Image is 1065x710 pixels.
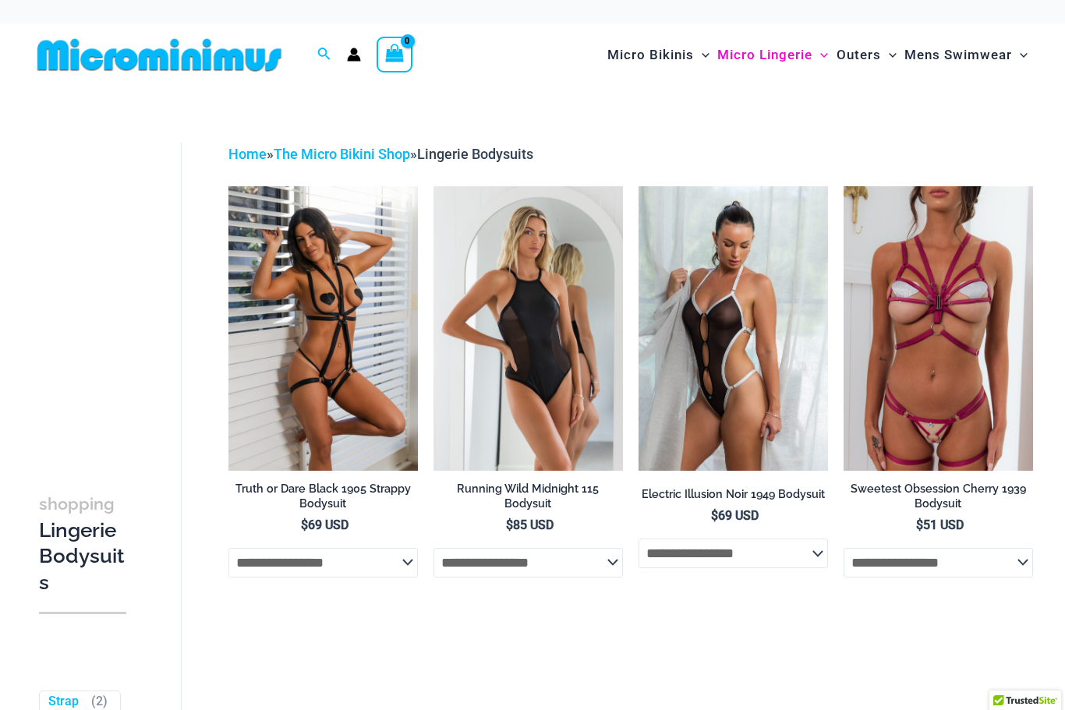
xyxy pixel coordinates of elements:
[694,35,709,75] span: Menu Toggle
[228,186,418,471] img: Truth or Dare Black 1905 Bodysuit 611 Micro 07
[711,508,759,523] bdi: 69 USD
[639,487,828,502] h2: Electric Illusion Noir 1949 Bodysuit
[433,186,623,471] img: Running Wild Midnight 115 Bodysuit 02
[317,45,331,65] a: Search icon link
[228,186,418,471] a: Truth or Dare Black 1905 Bodysuit 611 Micro 07Truth or Dare Black 1905 Bodysuit 611 Micro 05Truth...
[844,186,1033,471] img: Sweetest Obsession Cherry 1129 Bra 6119 Bottom 1939 Bodysuit 09
[39,130,179,442] iframe: TrustedSite Certified
[904,35,1012,75] span: Mens Swimwear
[601,29,1034,81] nav: Site Navigation
[31,37,288,72] img: MM SHOP LOGO FLAT
[603,31,713,79] a: Micro BikinisMenu ToggleMenu Toggle
[844,482,1033,510] h2: Sweetest Obsession Cherry 1939 Bodysuit
[837,35,881,75] span: Outers
[96,694,103,708] span: 2
[844,186,1033,471] a: Sweetest Obsession Cherry 1129 Bra 6119 Bottom 1939 Bodysuit 09Sweetest Obsession Cherry 1129 Bra...
[812,35,828,75] span: Menu Toggle
[433,482,623,510] h2: Running Wild Midnight 115 Bodysuit
[916,517,964,532] bdi: 51 USD
[711,508,718,523] span: $
[228,146,267,162] a: Home
[881,35,897,75] span: Menu Toggle
[639,186,828,471] a: Electric Illusion Noir 1949 Bodysuit 03Electric Illusion Noir 1949 Bodysuit 04Electric Illusion N...
[900,31,1031,79] a: Mens SwimwearMenu ToggleMenu Toggle
[377,37,412,72] a: View Shopping Cart, empty
[506,517,513,532] span: $
[39,494,115,514] span: shopping
[833,31,900,79] a: OutersMenu ToggleMenu Toggle
[347,48,361,62] a: Account icon link
[301,517,349,532] bdi: 69 USD
[39,490,126,596] h3: Lingerie Bodysuits
[228,482,418,517] a: Truth or Dare Black 1905 Strappy Bodysuit
[916,517,923,532] span: $
[417,146,533,162] span: Lingerie Bodysuits
[713,31,832,79] a: Micro LingerieMenu ToggleMenu Toggle
[607,35,694,75] span: Micro Bikinis
[228,146,533,162] span: » »
[433,186,623,471] a: Running Wild Midnight 115 Bodysuit 02Running Wild Midnight 115 Bodysuit 12Running Wild Midnight 1...
[717,35,812,75] span: Micro Lingerie
[639,487,828,507] a: Electric Illusion Noir 1949 Bodysuit
[301,517,308,532] span: $
[844,482,1033,517] a: Sweetest Obsession Cherry 1939 Bodysuit
[639,186,828,471] img: Electric Illusion Noir 1949 Bodysuit 03
[506,517,554,532] bdi: 85 USD
[433,482,623,517] a: Running Wild Midnight 115 Bodysuit
[274,146,410,162] a: The Micro Bikini Shop
[1012,35,1028,75] span: Menu Toggle
[228,482,418,510] h2: Truth or Dare Black 1905 Strappy Bodysuit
